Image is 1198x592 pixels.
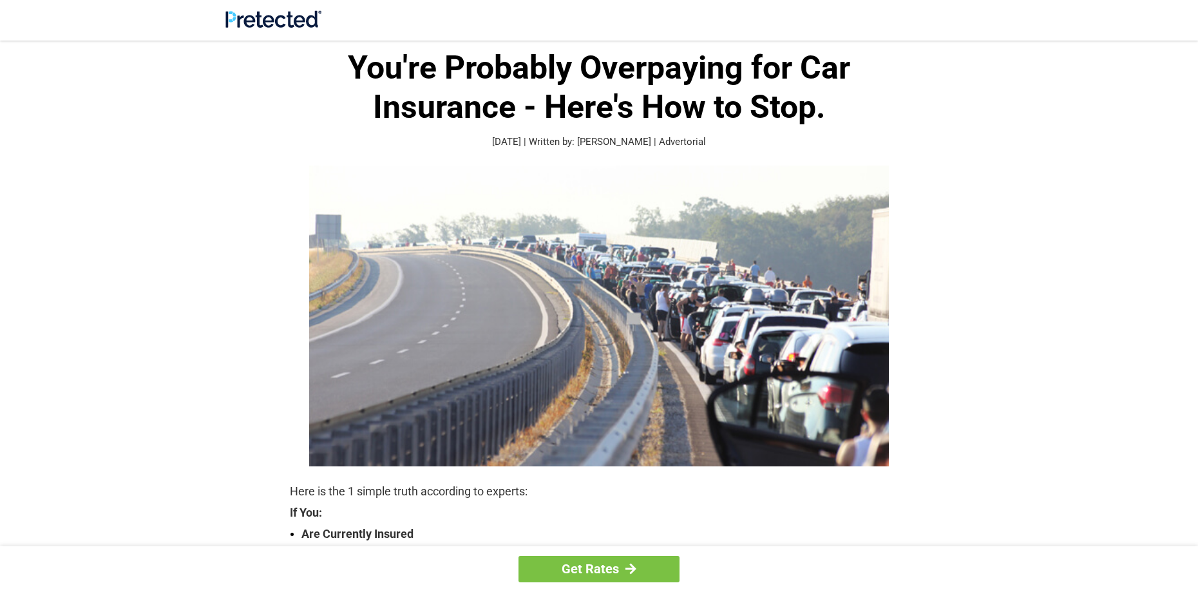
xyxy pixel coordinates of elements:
[290,135,908,149] p: [DATE] | Written by: [PERSON_NAME] | Advertorial
[290,507,908,519] strong: If You:
[290,482,908,501] p: Here is the 1 simple truth according to experts:
[301,543,908,561] strong: Are Over The Age Of [DEMOGRAPHIC_DATA]
[225,18,321,30] a: Site Logo
[518,556,680,582] a: Get Rates
[301,525,908,543] strong: Are Currently Insured
[225,10,321,28] img: Site Logo
[290,48,908,127] h1: You're Probably Overpaying for Car Insurance - Here's How to Stop.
